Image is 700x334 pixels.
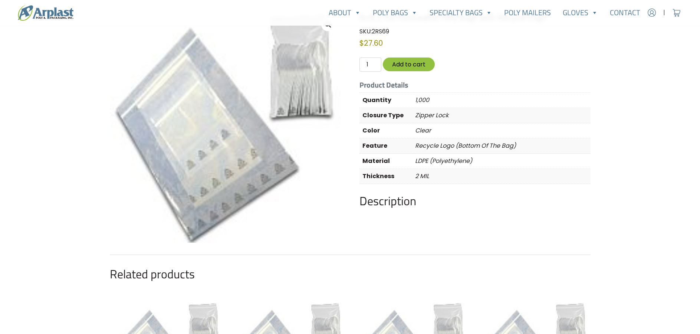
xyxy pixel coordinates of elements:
[110,267,591,281] h2: Related products
[359,169,415,184] th: Thickness
[359,92,590,184] table: Product Details
[359,123,415,138] th: Color
[415,138,590,153] p: Recycle Logo (Bottom Of The Bag)
[323,5,367,20] a: About
[663,8,665,17] span: |
[359,154,415,169] th: Material
[415,123,590,138] p: Clear
[367,5,424,20] a: Poly Bags
[498,5,557,20] a: Poly Mailers
[415,93,590,108] p: 1,000
[359,81,590,89] h5: Product Details
[359,194,590,208] h2: Description
[359,27,389,36] span: SKU:
[18,5,73,21] img: logo
[359,58,381,72] input: Qty
[415,154,590,168] p: LDPE (Polyethylene)
[372,27,389,36] span: 2RS69
[359,93,415,108] th: Quantity
[604,5,646,20] a: Contact
[359,138,415,154] th: Feature
[415,169,590,184] p: 2 MIL
[359,38,364,48] span: $
[359,108,415,123] th: Closure Type
[110,12,341,243] img: 6x9, 2 mil Reclosable Poly Bags with Recycle Logo
[557,5,604,20] a: Gloves
[415,108,590,123] p: Zipper Lock
[359,38,383,48] bdi: 27.60
[424,5,498,20] a: Specialty Bags
[383,58,435,71] button: Add to cart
